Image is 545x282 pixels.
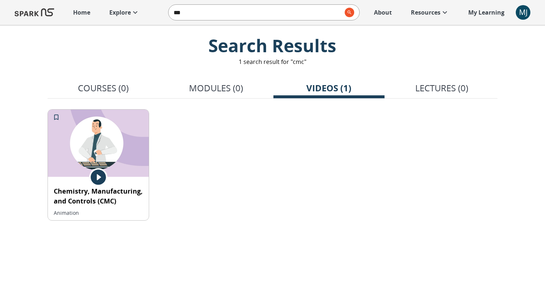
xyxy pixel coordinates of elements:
p: Courses (0) [78,81,129,95]
a: Resources [407,4,453,20]
p: Explore [109,8,131,17]
p: Videos (1) [306,81,351,95]
img: 1961377546-8559eb5f39f5e0ac5db4c457fb9f9d3b459ddf842af796f49e57f766a26b4849-d [48,110,149,177]
p: Animation [54,209,143,217]
img: Logo of SPARK at Stanford [15,4,54,21]
p: Resources [411,8,440,17]
p: Home [73,8,90,17]
button: account of current user [516,5,530,20]
button: search [342,5,354,20]
p: Search Results [126,34,419,57]
a: My Learning [465,4,508,20]
p: My Learning [468,8,504,17]
a: Home [69,4,94,20]
a: About [370,4,395,20]
svg: Add to My Learning [53,114,60,121]
p: About [374,8,392,17]
div: MJ [516,5,530,20]
p: Lectures (0) [415,81,468,95]
p: Chemistry, Manufacturing, and Controls (CMC) [54,186,143,206]
p: 1 search result for "cmc" [239,57,306,66]
p: Modules (0) [189,81,243,95]
a: Explore [106,4,143,20]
